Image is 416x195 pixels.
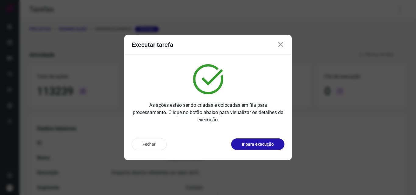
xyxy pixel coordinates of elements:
p: As ações estão sendo criadas e colocadas em fila para processamento. Clique no botão abaixo para ... [132,102,284,124]
img: verified.svg [193,64,223,94]
button: Fechar [132,138,167,150]
h3: Executar tarefa [132,41,173,48]
p: Ir para execução [242,141,274,148]
button: Ir para execução [231,138,284,150]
